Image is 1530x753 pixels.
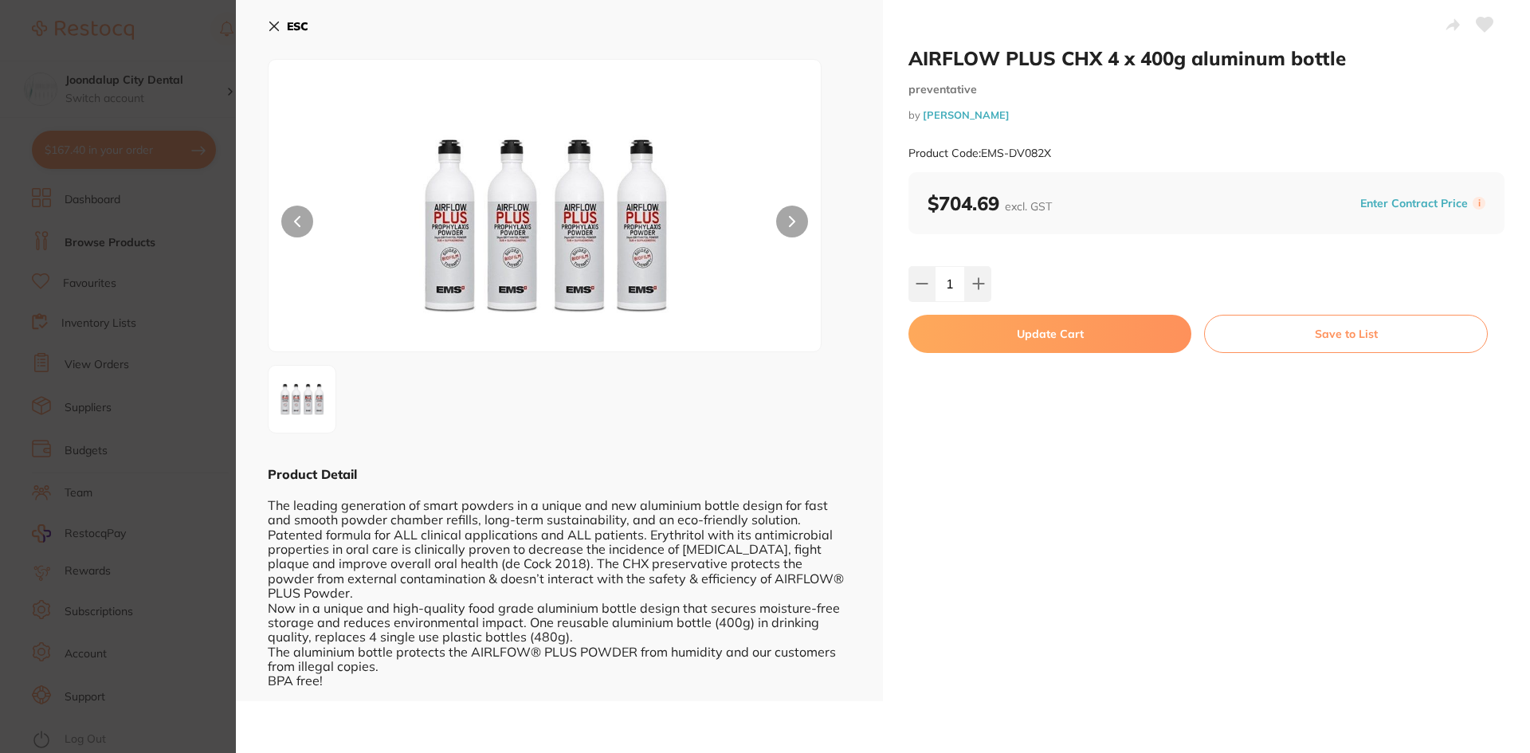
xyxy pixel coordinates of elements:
[1355,196,1473,211] button: Enter Contract Price
[928,191,1052,215] b: $704.69
[1204,315,1488,353] button: Save to List
[287,19,308,33] b: ESC
[268,466,357,482] b: Product Detail
[273,371,331,428] img: MlguanBn
[1005,199,1052,214] span: excl. GST
[908,147,1051,160] small: Product Code: EMS-DV082X
[1473,197,1485,210] label: i
[908,46,1504,70] h2: AIRFLOW PLUS CHX 4 x 400g aluminum bottle
[908,315,1191,353] button: Update Cart
[268,483,851,688] div: The leading generation of smart powders in a unique and new aluminium bottle design for fast and ...
[379,100,711,351] img: MlguanBn
[268,13,308,40] button: ESC
[923,108,1010,121] a: [PERSON_NAME]
[908,83,1504,96] small: preventative
[908,109,1504,121] small: by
